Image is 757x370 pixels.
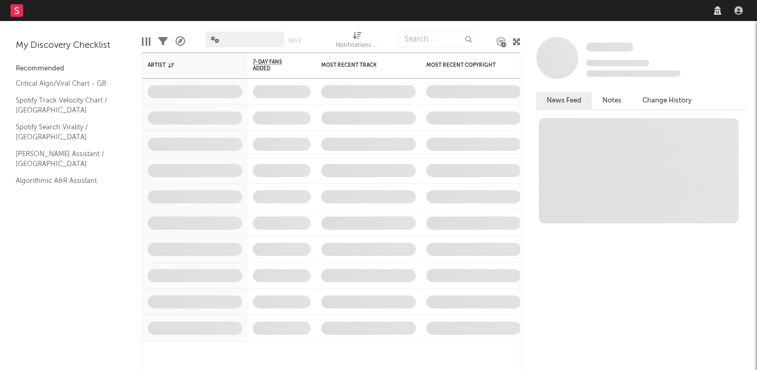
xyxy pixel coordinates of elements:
[586,60,649,66] span: Tracking Since: [DATE]
[586,43,633,52] span: Some Artist
[148,62,227,68] div: Artist
[16,175,116,197] a: Algorithmic A&R Assistant ([GEOGRAPHIC_DATA])
[336,26,378,57] div: Notifications (Artist)
[586,42,633,53] a: Some Artist
[321,62,400,68] div: Most Recent Track
[16,121,116,143] a: Spotify Search Virality / [GEOGRAPHIC_DATA]
[536,92,592,109] button: News Feed
[426,62,505,68] div: Most Recent Copyright
[592,92,632,109] button: Notes
[16,39,126,52] div: My Discovery Checklist
[632,92,702,109] button: Change History
[16,78,116,89] a: Critical Algo/Viral Chart - GB
[16,63,126,75] div: Recommended
[158,26,168,57] div: Filters
[336,39,378,52] div: Notifications (Artist)
[288,38,302,44] button: Save
[398,32,477,47] input: Search...
[176,26,185,57] div: A&R Pipeline
[16,95,116,116] a: Spotify Track Velocity Chart / [GEOGRAPHIC_DATA]
[16,148,116,170] a: [PERSON_NAME] Assistant / [GEOGRAPHIC_DATA]
[142,26,150,57] div: Edit Columns
[253,59,295,71] span: 7-Day Fans Added
[586,70,680,77] span: 0 fans last week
